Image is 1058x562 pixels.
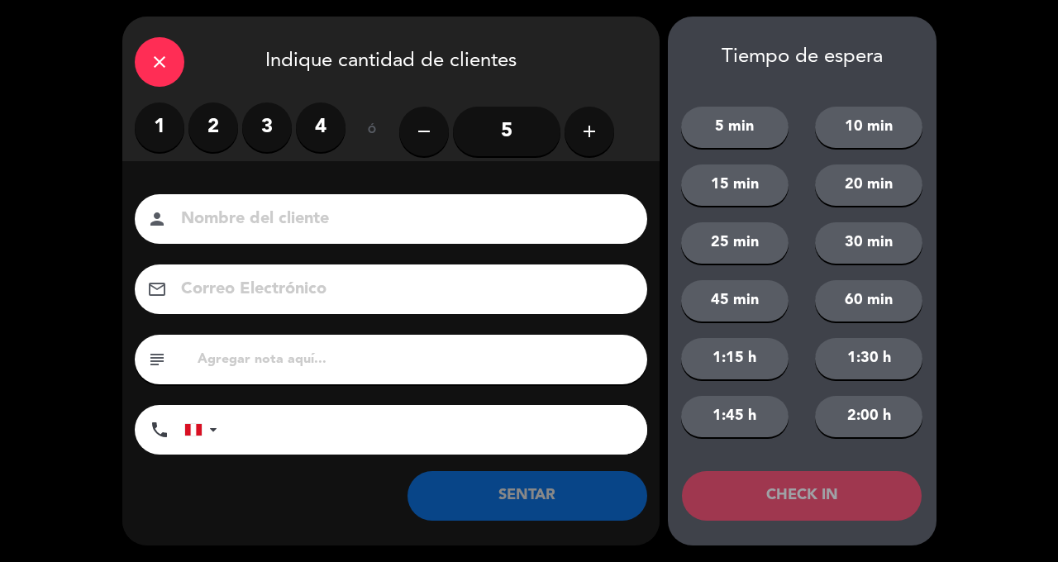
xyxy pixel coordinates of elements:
[681,396,789,437] button: 1:45 h
[179,275,626,304] input: Correo Electrónico
[815,396,922,437] button: 2:00 h
[346,102,399,160] div: ó
[681,164,789,206] button: 15 min
[815,280,922,321] button: 60 min
[815,222,922,264] button: 30 min
[815,107,922,148] button: 10 min
[565,107,614,156] button: add
[150,52,169,72] i: close
[668,45,936,69] div: Tiempo de espera
[242,102,292,152] label: 3
[196,348,635,371] input: Agregar nota aquí...
[185,406,223,454] div: Peru (Perú): +51
[681,338,789,379] button: 1:15 h
[407,471,647,521] button: SENTAR
[188,102,238,152] label: 2
[681,107,789,148] button: 5 min
[815,164,922,206] button: 20 min
[147,279,167,299] i: email
[135,102,184,152] label: 1
[414,121,434,141] i: remove
[122,17,660,102] div: Indique cantidad de clientes
[815,338,922,379] button: 1:30 h
[296,102,346,152] label: 4
[147,350,167,369] i: subject
[682,471,922,521] button: CHECK IN
[399,107,449,156] button: remove
[150,420,169,440] i: phone
[179,205,626,234] input: Nombre del cliente
[681,222,789,264] button: 25 min
[147,209,167,229] i: person
[579,121,599,141] i: add
[681,280,789,321] button: 45 min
